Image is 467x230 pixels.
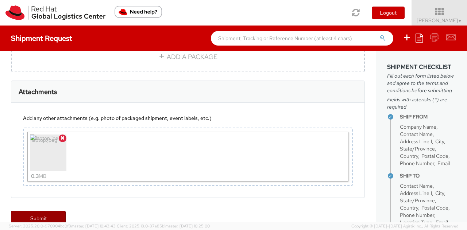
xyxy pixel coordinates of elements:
[211,31,393,46] input: Shipment, Tracking or Reference Number (at least 4 chars)
[31,173,39,179] strong: 0.3
[435,190,444,196] span: City
[115,6,162,18] button: Need help?
[435,138,444,145] span: City
[30,135,66,171] img: laptop.jpeg
[400,190,432,196] span: Address Line 1
[400,212,434,218] span: Phone Number
[436,219,448,226] span: Email
[31,171,46,181] div: MB
[165,223,210,229] span: master, [DATE] 10:25:00
[11,34,72,42] h4: Shipment Request
[19,88,57,95] h3: Attachments
[387,72,456,94] span: Fill out each form listed below and agree to the terms and conditions before submitting
[71,223,116,229] span: master, [DATE] 10:43:43
[400,153,418,159] span: Country
[117,223,210,229] span: Client: 2025.18.0-37e85b1
[400,124,436,130] span: Company Name
[387,64,456,70] h3: Shipment Checklist
[400,219,432,226] span: Location Type
[5,5,105,20] img: rh-logistics-00dfa346123c4ec078e1.svg
[400,138,432,145] span: Address Line 1
[417,17,462,24] span: [PERSON_NAME]
[9,223,116,229] span: Server: 2025.20.0-970904bc0f3
[421,204,448,211] span: Postal Code
[400,197,435,204] span: State/Province
[400,114,456,120] h4: Ship From
[400,183,433,189] span: Contact Name
[387,96,456,110] span: Fields with asterisks (*) are required
[11,42,365,71] a: ADD A PACKAGE
[400,204,418,211] span: Country
[11,211,66,225] a: Submit
[23,114,353,122] div: Add any other attachments (e.g. photo of packaged shipment, event labels, etc.)
[351,223,458,229] span: Copyright © [DATE]-[DATE] Agistix Inc., All Rights Reserved
[400,173,456,179] h4: Ship To
[458,18,462,24] span: ▼
[400,145,435,152] span: State/Province
[437,160,450,167] span: Email
[400,160,434,167] span: Phone Number
[400,131,433,137] span: Contact Name
[372,7,405,19] button: Logout
[421,153,448,159] span: Postal Code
